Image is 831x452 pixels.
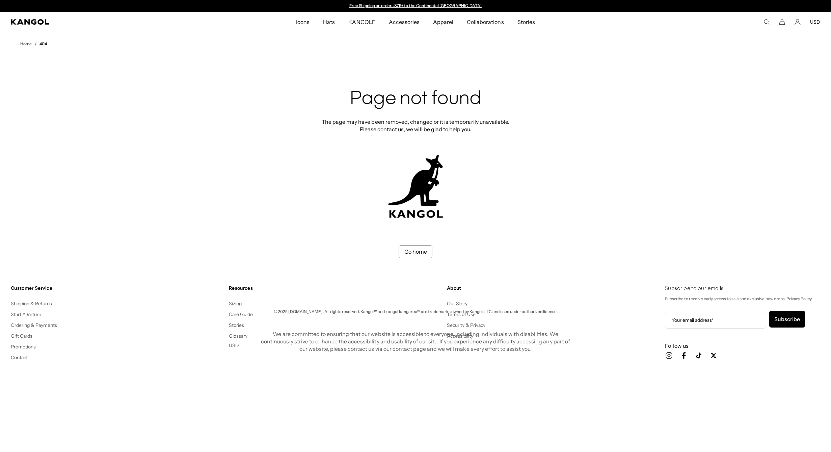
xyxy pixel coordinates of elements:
[323,12,335,32] span: Hats
[447,285,660,291] h4: About
[320,118,511,133] p: The page may have been removed, changed or it is temporarily unavailable. Please contact us, we w...
[229,301,242,307] a: Sizing
[229,285,441,291] h4: Resources
[382,12,426,32] a: Accessories
[39,41,47,46] a: 404
[289,12,316,32] a: Icons
[810,19,820,25] button: USD
[447,322,486,328] a: Security & Privacy
[229,311,253,317] a: Care Guide
[665,342,820,349] h3: Follow us
[426,12,460,32] a: Apparel
[259,330,572,352] p: We are committed to ensuring that our website is accessible to everyone, including individuals wi...
[320,88,511,110] h2: Page not found
[32,40,37,48] li: /
[11,311,41,317] a: Start A Return
[433,12,453,32] span: Apparel
[460,12,510,32] a: Collaborations
[229,333,247,339] a: Glossary
[11,19,196,25] a: Kangol
[11,355,28,361] a: Contact
[11,285,223,291] h4: Customer Service
[11,301,52,307] a: Shipping & Returns
[11,322,57,328] a: Ordering & Payments
[229,342,239,348] button: USD
[665,285,820,292] h4: Subscribe to our emails
[19,41,32,46] span: Home
[447,311,476,317] a: Terms of Use
[387,154,444,218] img: kangol-404-logo.jpg
[348,12,375,32] span: KANGOLF
[296,12,310,32] span: Icons
[13,41,32,47] a: Home
[779,19,785,25] button: Cart
[769,311,805,328] button: Subscribe
[795,19,801,25] a: Account
[467,12,504,32] span: Collaborations
[447,301,467,307] a: Our Story
[11,333,32,339] a: Gift Cards
[229,322,244,328] a: Stories
[665,295,820,303] p: Subscribe to receive early access to sale and exclusive new drops. Privacy Policy
[346,3,485,9] div: 1 of 2
[342,12,382,32] a: KANGOLF
[511,12,542,32] a: Stories
[346,3,485,9] slideshow-component: Announcement bar
[399,245,432,258] a: Go home
[346,3,485,9] div: Announcement
[11,344,36,350] a: Promotions
[349,3,482,8] a: Free Shipping on orders $79+ to the Continental [GEOGRAPHIC_DATA]
[517,12,535,32] span: Stories
[763,19,770,25] summary: Search here
[316,12,342,32] a: Hats
[389,12,420,32] span: Accessories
